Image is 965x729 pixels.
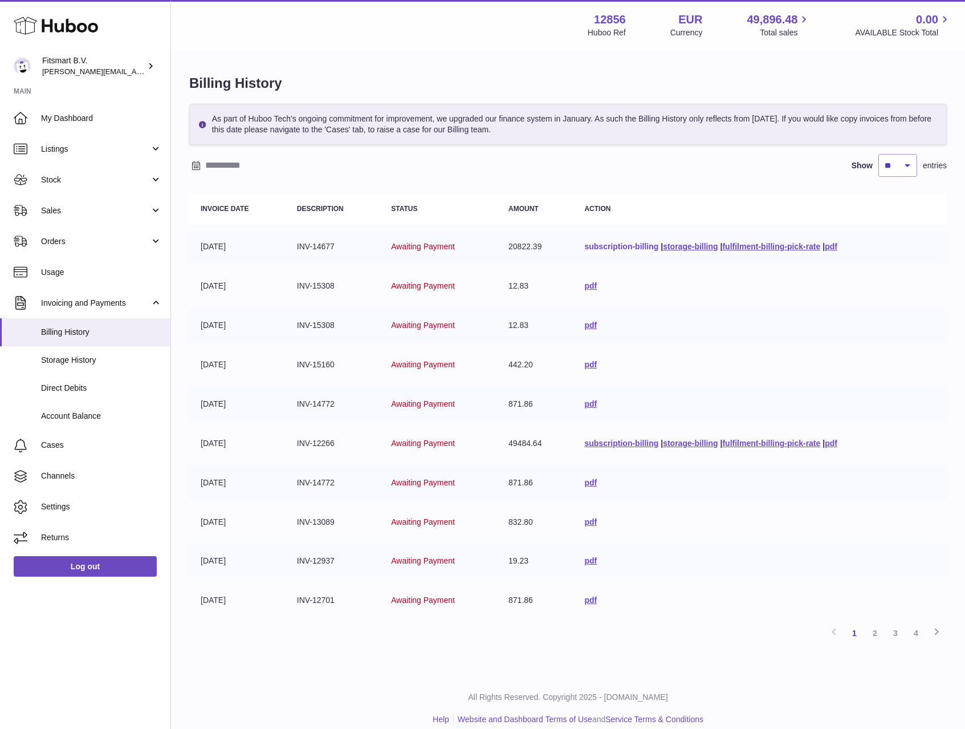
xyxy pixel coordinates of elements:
a: pdf [584,399,597,408]
td: [DATE] [189,387,286,421]
a: subscription-billing [584,439,658,448]
span: Awaiting Payment [391,242,455,251]
td: 832.80 [497,505,573,539]
td: [DATE] [189,427,286,460]
a: Help [433,715,449,724]
strong: Invoice Date [201,205,249,213]
span: | [720,242,723,251]
span: Awaiting Payment [391,478,455,487]
td: INV-12937 [286,544,380,578]
td: [DATE] [189,269,286,303]
div: Currency [670,27,703,38]
span: Awaiting Payment [391,556,455,565]
span: Listings [41,144,150,155]
a: Service Terms & Conditions [605,715,703,724]
span: [PERSON_NAME][EMAIL_ADDRESS][DOMAIN_NAME] [42,67,229,76]
td: INV-13089 [286,505,380,539]
a: fulfilment-billing-pick-rate [722,242,820,251]
a: Website and Dashboard Terms of Use [458,715,592,724]
span: Total sales [760,27,811,38]
a: fulfilment-billing-pick-rate [722,439,820,448]
td: [DATE] [189,348,286,382]
span: Sales [41,205,150,216]
td: INV-14772 [286,466,380,500]
span: Invoicing and Payments [41,298,150,309]
td: 442.20 [497,348,573,382]
div: Fitsmart B.V. [42,55,145,77]
td: INV-14772 [286,387,380,421]
a: storage-billing [663,242,718,251]
span: Awaiting Payment [391,281,455,290]
td: 12.83 [497,269,573,303]
a: pdf [584,321,597,330]
span: Usage [41,267,162,278]
li: and [454,714,703,725]
span: Account Balance [41,411,162,422]
div: As part of Huboo Tech's ongoing commitment for improvement, we upgraded our finance system in Jan... [189,104,947,145]
td: [DATE] [189,309,286,342]
span: Awaiting Payment [391,596,455,605]
a: pdf [584,360,597,369]
td: 19.23 [497,544,573,578]
span: Returns [41,532,162,543]
span: entries [923,160,947,171]
div: Huboo Ref [588,27,626,38]
a: 4 [906,623,926,643]
td: INV-14677 [286,230,380,264]
td: [DATE] [189,505,286,539]
td: 49484.64 [497,427,573,460]
span: AVAILABLE Stock Total [855,27,951,38]
td: 12.83 [497,309,573,342]
a: pdf [584,281,597,290]
td: INV-12701 [286,584,380,617]
p: All Rights Reserved. Copyright 2025 - [DOMAIN_NAME] [180,692,956,703]
a: 49,896.48 Total sales [747,12,811,38]
a: pdf [584,478,597,487]
td: [DATE] [189,466,286,500]
span: Cases [41,440,162,451]
td: INV-15308 [286,309,380,342]
a: Log out [14,556,157,577]
td: [DATE] [189,544,286,578]
a: subscription-billing [584,242,658,251]
a: storage-billing [663,439,718,448]
span: Awaiting Payment [391,360,455,369]
span: | [823,439,825,448]
strong: 12856 [594,12,626,27]
span: 49,896.48 [747,12,797,27]
strong: EUR [678,12,702,27]
a: 0.00 AVAILABLE Stock Total [855,12,951,38]
span: Billing History [41,327,162,338]
span: Awaiting Payment [391,321,455,330]
strong: Amount [508,205,539,213]
span: My Dashboard [41,113,162,124]
strong: Action [584,205,610,213]
span: Awaiting Payment [391,439,455,448]
span: Orders [41,236,150,247]
td: 871.86 [497,387,573,421]
span: Storage History [41,355,162,366]
h1: Billing History [189,74,947,92]
a: pdf [584,556,597,565]
td: 20822.39 [497,230,573,264]
td: INV-15308 [286,269,380,303]
span: Awaiting Payment [391,399,455,408]
span: | [720,439,723,448]
span: | [661,439,663,448]
span: Channels [41,471,162,481]
label: Show [852,160,873,171]
a: pdf [825,242,837,251]
a: pdf [584,517,597,526]
td: INV-15160 [286,348,380,382]
span: | [823,242,825,251]
td: INV-12266 [286,427,380,460]
span: Awaiting Payment [391,517,455,526]
span: Settings [41,501,162,512]
span: 0.00 [916,12,938,27]
img: jonathan@leaderoo.com [14,58,31,75]
a: 1 [844,623,865,643]
a: pdf [825,439,837,448]
a: pdf [584,596,597,605]
td: 871.86 [497,466,573,500]
a: 2 [865,623,885,643]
